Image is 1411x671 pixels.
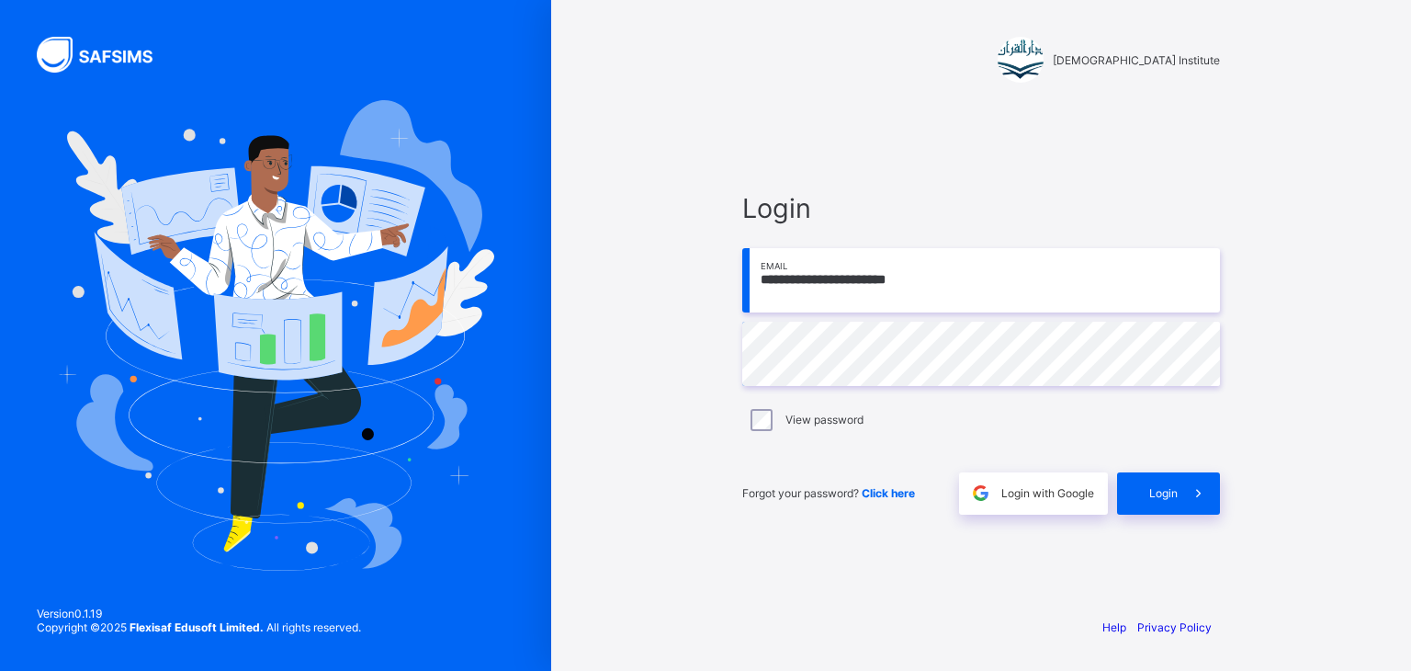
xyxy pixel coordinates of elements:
a: Privacy Policy [1137,620,1212,634]
span: [DEMOGRAPHIC_DATA] Institute [1053,53,1220,67]
span: Login with Google [1001,486,1094,500]
span: Login [742,192,1220,224]
img: SAFSIMS Logo [37,37,175,73]
span: Login [1149,486,1178,500]
a: Click here [862,486,915,500]
span: Copyright © 2025 All rights reserved. [37,620,361,634]
label: View password [785,413,864,426]
img: google.396cfc9801f0270233282035f929180a.svg [970,483,991,504]
span: Forgot your password? [742,486,915,500]
strong: Flexisaf Edusoft Limited. [130,620,264,634]
span: Version 0.1.19 [37,607,361,620]
img: Hero Image [57,100,494,571]
a: Help [1102,620,1126,634]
